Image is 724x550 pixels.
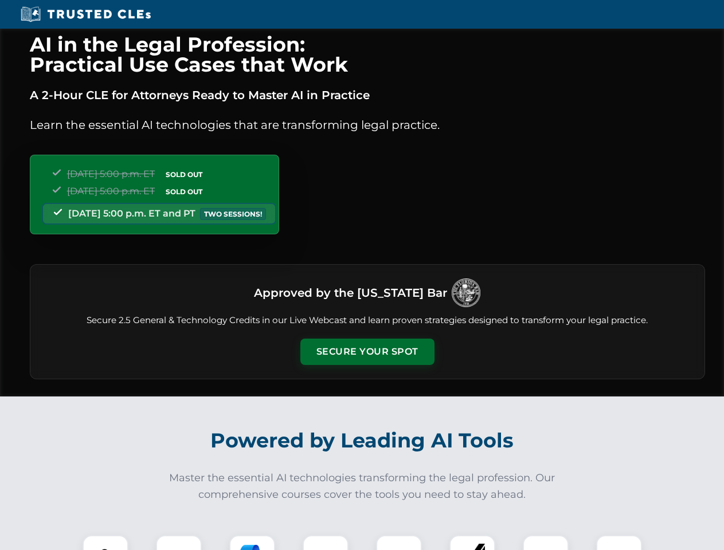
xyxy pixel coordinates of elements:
button: Secure Your Spot [300,339,435,365]
h2: Powered by Leading AI Tools [45,421,680,461]
p: A 2-Hour CLE for Attorneys Ready to Master AI in Practice [30,86,705,104]
span: [DATE] 5:00 p.m. ET [67,186,155,197]
h1: AI in the Legal Profession: Practical Use Cases that Work [30,34,705,74]
h3: Approved by the [US_STATE] Bar [254,282,447,303]
p: Master the essential AI technologies transforming the legal profession. Our comprehensive courses... [162,470,563,503]
span: SOLD OUT [162,186,206,198]
img: Trusted CLEs [17,6,154,23]
span: [DATE] 5:00 p.m. ET [67,168,155,179]
span: SOLD OUT [162,168,206,180]
p: Learn the essential AI technologies that are transforming legal practice. [30,116,705,134]
p: Secure 2.5 General & Technology Credits in our Live Webcast and learn proven strategies designed ... [44,314,691,327]
img: Logo [452,278,480,307]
